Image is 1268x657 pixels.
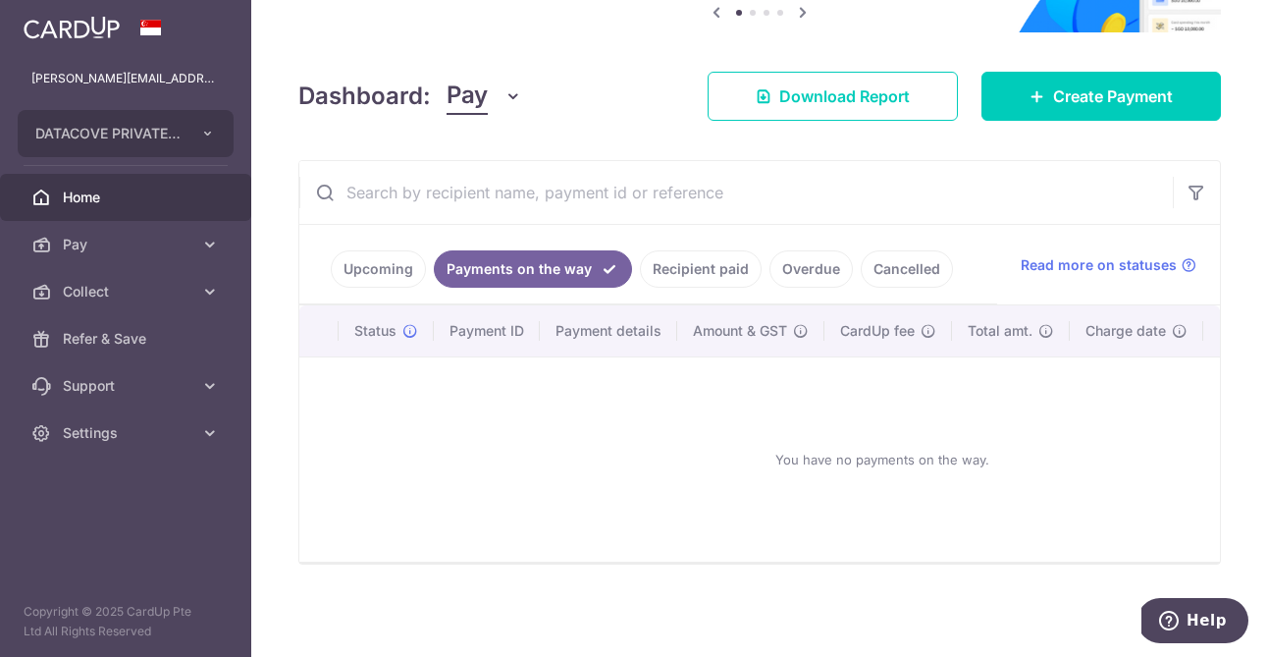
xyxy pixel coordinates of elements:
a: Upcoming [331,250,426,288]
a: Download Report [708,72,958,121]
a: Cancelled [861,250,953,288]
span: Create Payment [1053,84,1173,108]
span: Amount & GST [693,321,787,341]
button: Pay [447,78,522,115]
a: Payments on the way [434,250,632,288]
span: Status [354,321,396,341]
a: Create Payment [981,72,1221,121]
p: [PERSON_NAME][EMAIL_ADDRESS][PERSON_NAME][DOMAIN_NAME] [31,69,220,88]
span: CardUp fee [840,321,915,341]
span: DATACOVE PRIVATE LIMITED [35,124,181,143]
span: Pay [63,235,192,254]
iframe: Opens a widget where you can find more information [1141,598,1248,647]
button: DATACOVE PRIVATE LIMITED [18,110,234,157]
input: Search by recipient name, payment id or reference [299,161,1173,224]
span: Pay [447,78,488,115]
a: Recipient paid [640,250,762,288]
span: Download Report [779,84,910,108]
h4: Dashboard: [298,79,431,114]
th: Payment details [540,305,677,356]
span: Charge date [1085,321,1166,341]
span: Settings [63,423,192,443]
a: Overdue [769,250,853,288]
span: Refer & Save [63,329,192,349]
img: CardUp [24,16,120,39]
span: Support [63,376,192,396]
span: Read more on statuses [1021,255,1177,275]
th: Payment ID [434,305,540,356]
a: Read more on statuses [1021,255,1196,275]
span: Total amt. [968,321,1032,341]
span: Home [63,188,192,207]
span: Collect [63,282,192,301]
